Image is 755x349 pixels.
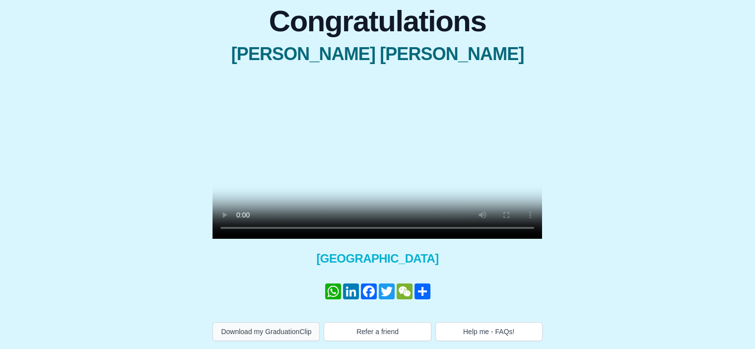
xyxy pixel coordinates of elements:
span: Congratulations [212,6,542,36]
span: [PERSON_NAME] [PERSON_NAME] [212,44,542,64]
button: Download my GraduationClip [212,322,320,341]
a: WeChat [396,283,413,299]
a: LinkedIn [342,283,360,299]
a: Share [413,283,431,299]
span: [GEOGRAPHIC_DATA] [212,251,542,267]
a: Twitter [378,283,396,299]
a: Facebook [360,283,378,299]
a: WhatsApp [324,283,342,299]
button: Refer a friend [324,322,431,341]
button: Help me - FAQs! [435,322,543,341]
